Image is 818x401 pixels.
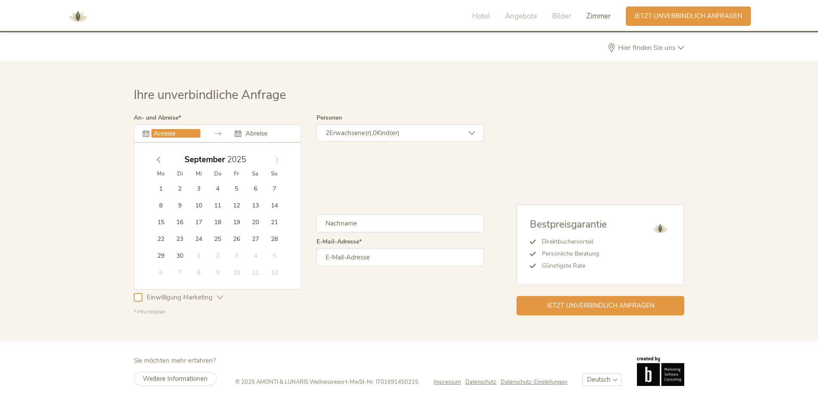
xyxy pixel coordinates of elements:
img: Brandnamic GmbH | Leading Hospitality Solutions [637,357,684,386]
span: September 9, 2025 [172,197,188,213]
a: AMONTI & LUNARIS Wellnessresort [65,13,91,19]
input: Abreise [243,129,292,138]
input: E-Mail-Adresse [317,248,484,266]
span: Oktober 10, 2025 [228,264,245,281]
span: MwSt-Nr. IT01691450215 [350,378,418,386]
img: AMONTI & LUNARIS Wellnessresort [649,218,671,239]
span: September 30, 2025 [172,247,188,264]
li: Günstigste Rate [536,260,607,272]
span: Oktober 11, 2025 [247,264,264,281]
span: September 20, 2025 [247,213,264,230]
li: Direktbuchervorteil [536,236,607,248]
span: - [347,378,350,386]
span: Mo [151,171,170,177]
span: Zimmer [586,11,611,21]
span: Oktober 3, 2025 [228,247,245,264]
span: September 11, 2025 [209,197,226,213]
span: September 1, 2025 [153,180,169,197]
span: Bilder [552,11,571,21]
span: September 13, 2025 [247,197,264,213]
span: Kind(er) [377,129,400,137]
span: Mi [189,171,208,177]
span: September 14, 2025 [266,197,283,213]
span: September 28, 2025 [266,230,283,247]
span: Weitere Informationen [143,374,208,383]
span: September 27, 2025 [247,230,264,247]
a: Datenschutz-Einstellungen [501,378,567,386]
span: Impressum [434,378,461,386]
span: September 15, 2025 [153,213,169,230]
span: Oktober 12, 2025 [266,264,283,281]
label: An- und Abreise [134,115,181,121]
span: Bestpreisgarantie [530,218,607,231]
span: Hotel [472,11,490,21]
span: Oktober 6, 2025 [153,264,169,281]
span: Jetzt unverbindlich anfragen [634,12,742,21]
span: Datenschutz [465,378,496,386]
span: September 8, 2025 [153,197,169,213]
span: Erwachsene(r), [329,129,373,137]
input: Year [225,154,253,165]
span: Oktober 4, 2025 [247,247,264,264]
span: September 18, 2025 [209,213,226,230]
img: AMONTI & LUNARIS Wellnessresort [65,3,91,29]
span: Oktober 2, 2025 [209,247,226,264]
span: September 24, 2025 [190,230,207,247]
span: Do [208,171,227,177]
span: September 2, 2025 [172,180,188,197]
span: 0 [373,129,377,137]
span: Di [170,171,189,177]
span: September 7, 2025 [266,180,283,197]
div: * Pflichtfelder [134,308,484,316]
span: Oktober 5, 2025 [266,247,283,264]
a: Impressum [434,378,465,386]
span: Hier finden Sie uns [616,44,678,51]
span: Oktober 8, 2025 [190,264,207,281]
span: © 2025 AMONTI & LUNARIS Wellnessresort [235,378,347,386]
span: September 25, 2025 [209,230,226,247]
span: September 17, 2025 [190,213,207,230]
label: E-Mail-Adresse [317,239,362,245]
li: Persönliche Beratung [536,248,607,260]
span: Oktober 9, 2025 [209,264,226,281]
span: September 12, 2025 [228,197,245,213]
label: Personen [317,115,342,121]
span: Jetzt unverbindlich anfragen [547,301,655,310]
span: September 19, 2025 [228,213,245,230]
span: September [185,156,225,164]
span: Angebote [505,11,537,21]
span: September 5, 2025 [228,180,245,197]
a: Weitere Informationen [134,372,217,386]
span: September 21, 2025 [266,213,283,230]
span: September 4, 2025 [209,180,226,197]
span: Ihre unverbindliche Anfrage [134,86,286,103]
span: 2 [326,129,329,137]
span: Fr [227,171,246,177]
span: Sie möchten mehr erfahren? [134,356,216,365]
span: Oktober 7, 2025 [172,264,188,281]
span: September 29, 2025 [153,247,169,264]
span: September 22, 2025 [153,230,169,247]
span: September 3, 2025 [190,180,207,197]
input: Anreise [151,129,200,138]
input: Nachname [317,214,484,232]
a: Datenschutz [465,378,501,386]
span: So [265,171,284,177]
span: September 6, 2025 [247,180,264,197]
span: Oktober 1, 2025 [190,247,207,264]
span: September 26, 2025 [228,230,245,247]
span: September 16, 2025 [172,213,188,230]
span: September 10, 2025 [190,197,207,213]
span: Sa [246,171,265,177]
span: Einwilligung Marketing [142,293,217,302]
span: September 23, 2025 [172,230,188,247]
